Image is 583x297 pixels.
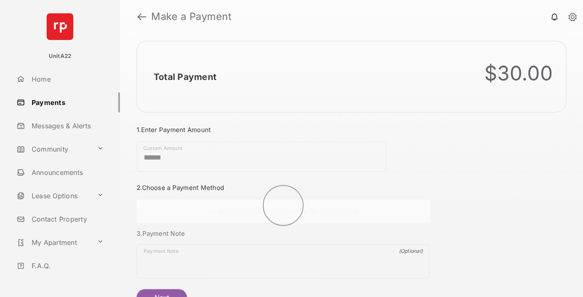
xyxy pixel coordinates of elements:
[13,256,120,276] a: F.A.Q.
[13,116,120,136] a: Messages & Alerts
[13,139,94,159] a: Community
[13,92,120,112] a: Payments
[13,69,120,89] a: Home
[13,186,94,206] a: Lease Options
[13,162,120,182] a: Announcements
[151,12,232,22] strong: Make a Payment
[13,232,94,252] a: My Apartment
[13,209,120,229] a: Contact Property
[49,52,72,60] p: UnitA22
[154,72,217,82] h2: Total Payment
[47,13,73,40] img: svg+xml;base64,PHN2ZyB4bWxucz0iaHR0cDovL3d3dy53My5vcmcvMjAwMC9zdmciIHdpZHRoPSI2NCIgaGVpZ2h0PSI2NC...
[137,230,430,237] h3: 3. Payment Note
[484,61,553,85] div: $30.00
[137,184,430,192] h3: 2. Choose a Payment Method
[137,126,430,134] h3: 1. Enter Payment Amount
